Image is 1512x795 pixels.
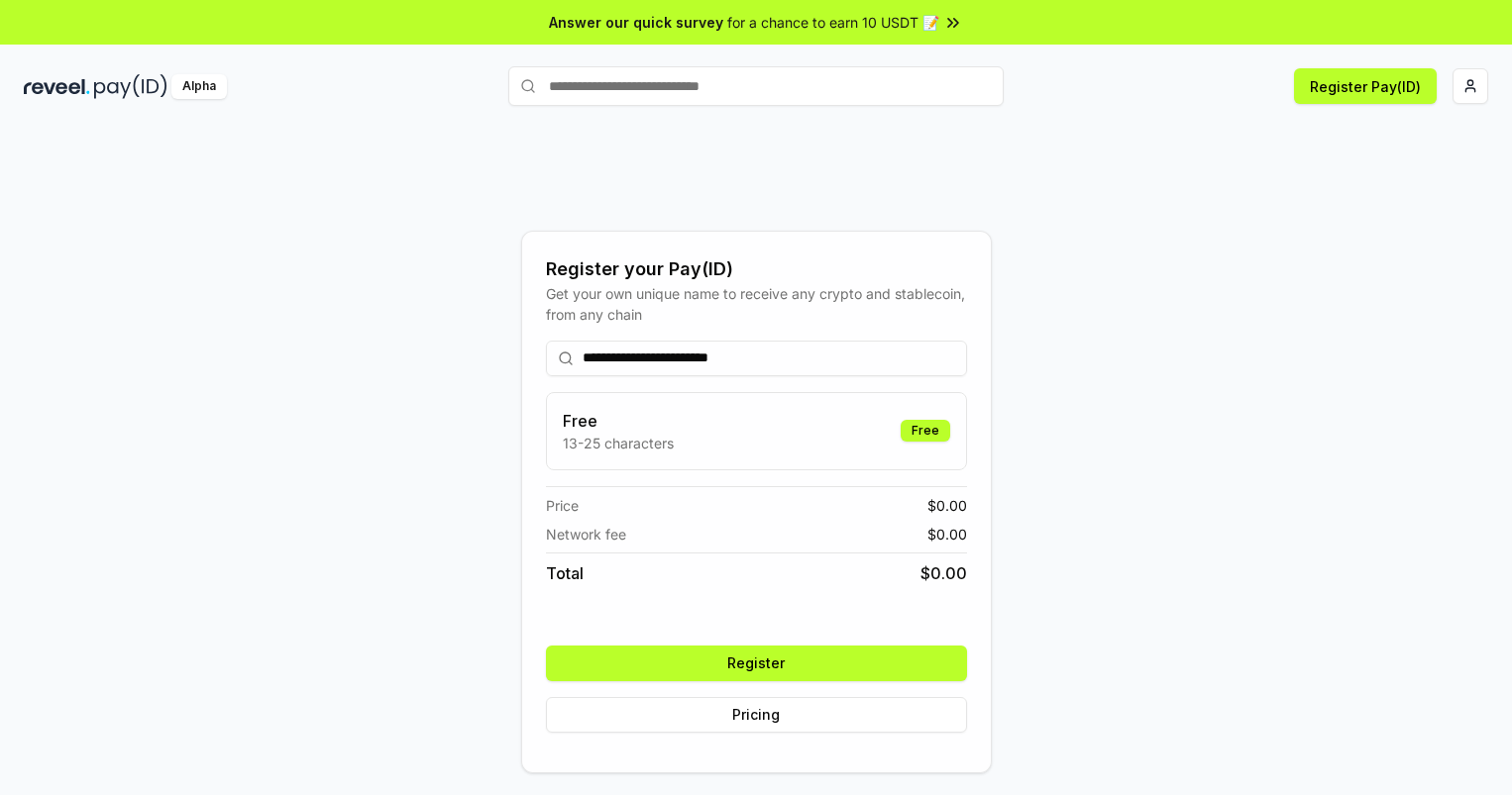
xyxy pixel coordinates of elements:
[563,433,674,453] p: 13-25 characters
[1294,68,1437,104] button: Register Pay(ID)
[563,409,674,433] h3: Free
[920,561,967,585] span: $ 0.00
[927,495,967,516] span: $ 0.00
[546,524,626,545] span: Network fee
[24,74,90,99] img: reveel_dark
[171,74,227,99] div: Alpha
[546,561,584,585] span: Total
[546,697,967,733] button: Pricing
[94,74,167,99] img: pay_id
[927,524,967,545] span: $ 0.00
[546,283,967,325] div: Get your own unique name to receive any crypto and stablecoin, from any chain
[546,255,967,283] div: Register your Pay(ID)
[546,646,967,681] button: Register
[546,495,579,516] span: Price
[901,420,950,442] div: Free
[549,12,723,33] span: Answer our quick survey
[727,12,939,33] span: for a chance to earn 10 USDT 📝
